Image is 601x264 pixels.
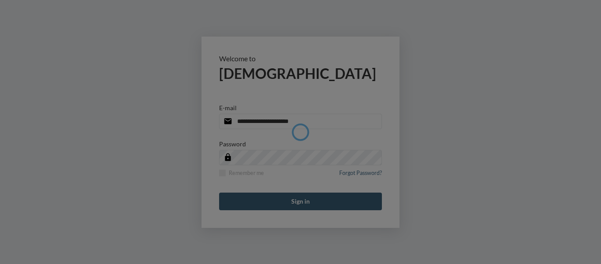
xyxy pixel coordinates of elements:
p: Welcome to [219,54,382,63]
p: E-mail [219,104,237,112]
h2: [DEMOGRAPHIC_DATA] [219,65,382,82]
button: Sign in [219,193,382,210]
label: Remember me [219,170,264,176]
p: Password [219,140,246,148]
a: Forgot Password? [339,170,382,182]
